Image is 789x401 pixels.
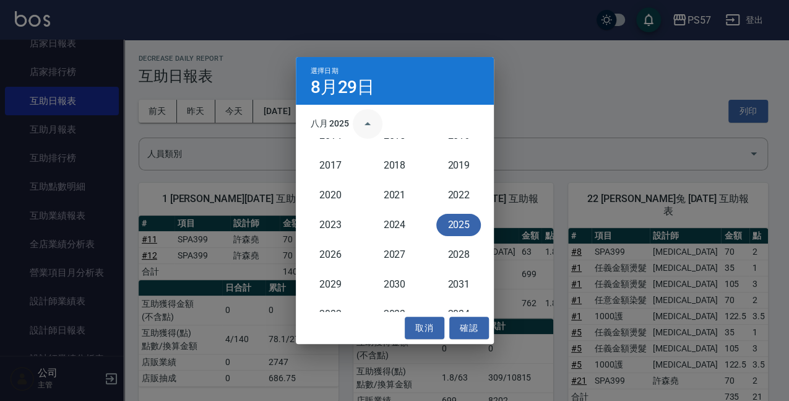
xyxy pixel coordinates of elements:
[449,317,489,340] button: 確認
[308,184,352,206] button: 2020
[311,117,350,130] div: 八月 2025
[311,80,375,95] h4: 8月29日
[372,273,416,296] button: 2030
[436,184,481,206] button: 2022
[372,214,416,236] button: 2024
[405,317,444,340] button: 取消
[436,303,481,325] button: 2034
[308,214,352,236] button: 2023
[372,244,416,266] button: 2027
[436,244,481,266] button: 2028
[308,154,352,177] button: 2017
[308,303,352,325] button: 2032
[436,214,481,236] button: 2025
[436,273,481,296] button: 2031
[372,303,416,325] button: 2033
[372,184,416,206] button: 2021
[353,109,382,139] button: year view is open, switch to calendar view
[311,67,338,75] span: 選擇日期
[436,154,481,177] button: 2019
[308,273,352,296] button: 2029
[308,244,352,266] button: 2026
[372,154,416,177] button: 2018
